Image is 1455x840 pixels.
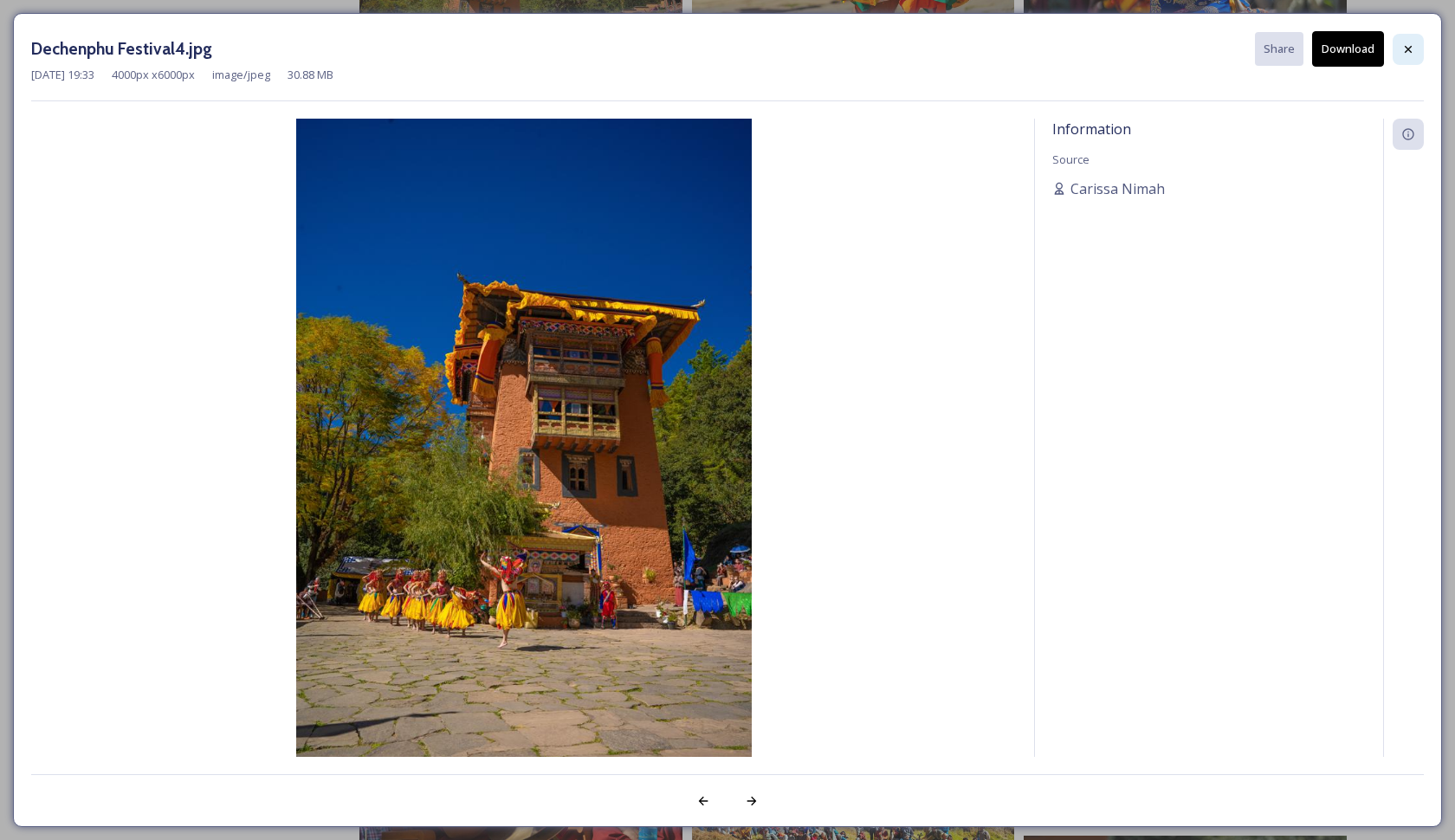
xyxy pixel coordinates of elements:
span: Information [1052,120,1131,139]
span: image/jpeg [212,67,270,83]
span: Carissa Nimah [1070,178,1165,199]
span: 4000 px x 6000 px [112,67,195,83]
img: Dechenphu%2520Festival4.jpg [31,119,1017,803]
span: [DATE] 19:33 [31,67,94,83]
button: Download [1312,31,1384,67]
span: 30.88 MB [288,67,333,83]
button: Share [1255,32,1303,66]
h3: Dechenphu Festival4.jpg [31,36,212,61]
span: Source [1052,152,1090,167]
